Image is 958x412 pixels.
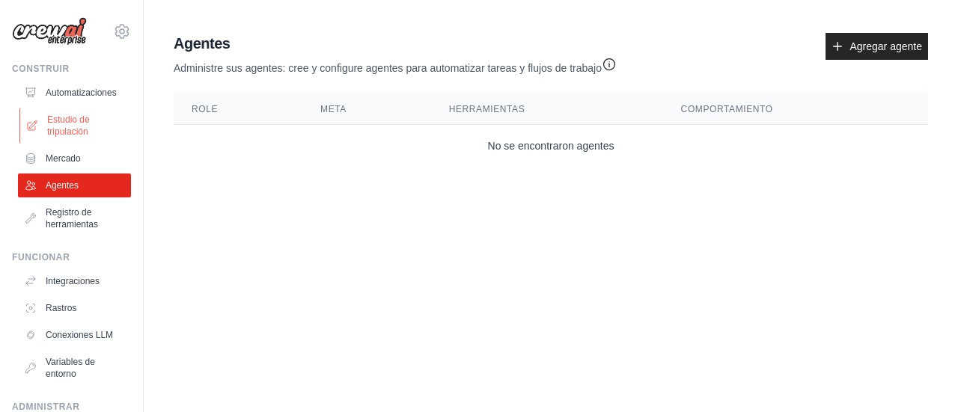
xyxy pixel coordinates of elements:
font: Herramientas [449,104,525,114]
font: Rastros [46,303,76,313]
font: Integraciones [46,276,100,286]
font: Agentes [46,180,79,191]
font: Conexiones LLM [46,330,113,340]
a: Rastros [18,296,131,320]
font: Agregar agente [849,40,922,52]
font: Role [192,104,218,114]
font: Administrar [12,402,80,412]
font: Automatizaciones [46,87,117,98]
font: Meta [320,104,347,114]
font: Estudio de tripulación [47,114,90,137]
a: Estudio de tripulación [19,108,132,144]
font: Variables de entorno [46,357,95,379]
a: Conexiones LLM [18,323,131,347]
a: Registro de herramientas [18,200,131,236]
font: Mercado [46,153,81,164]
font: Comportamiento [681,104,773,114]
a: Integraciones [18,269,131,293]
a: Agentes [18,173,131,197]
font: Agentes [174,35,230,52]
font: Registro de herramientas [46,207,98,230]
font: No se encontraron agentes [488,140,614,152]
a: Automatizaciones [18,81,131,105]
a: Mercado [18,147,131,170]
font: Construir [12,64,70,74]
a: Agregar agente [826,33,928,60]
img: Logo [12,17,87,46]
font: Funcionar [12,252,70,262]
a: Variables de entorno [18,350,131,386]
font: Administre sus agentes: cree y configure agentes para automatizar tareas y flujos de trabajo [174,62,602,74]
